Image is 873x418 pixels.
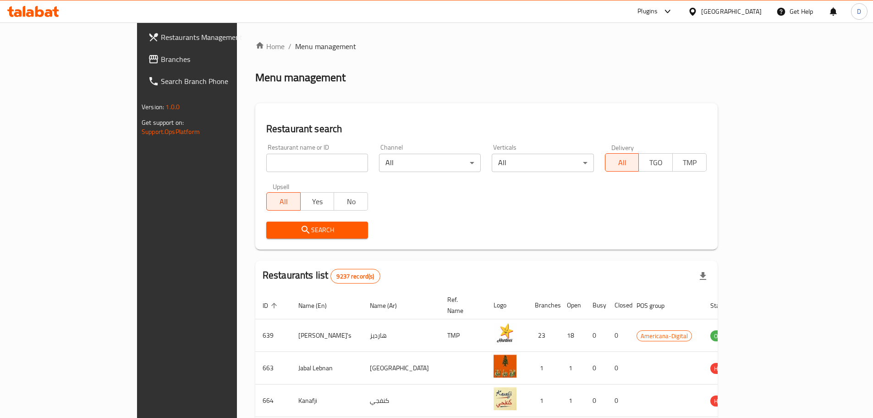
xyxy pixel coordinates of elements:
a: Support.OpsPlatform [142,126,200,138]
h2: Restaurant search [266,122,707,136]
img: Hardee's [494,322,516,345]
span: Search [274,224,361,236]
span: Ref. Name [447,294,475,316]
button: Yes [300,192,335,211]
li: / [288,41,291,52]
button: No [334,192,368,211]
span: Get support on: [142,117,184,128]
td: Jabal Lebnan [291,352,362,385]
label: Delivery [611,144,634,150]
span: Menu management [295,41,356,52]
td: 0 [585,319,607,352]
input: Search for restaurant name or ID.. [266,154,368,172]
div: OPEN [710,330,733,341]
span: Branches [161,54,275,65]
td: TMP [440,319,486,352]
td: 1 [527,352,560,385]
th: Busy [585,291,607,319]
button: TMP [672,153,707,172]
div: All [379,154,481,172]
div: Export file [692,265,714,287]
th: Branches [527,291,560,319]
td: هارديز [362,319,440,352]
span: Search Branch Phone [161,76,275,87]
div: Total records count [330,269,380,284]
h2: Menu management [255,70,346,85]
th: Closed [607,291,629,319]
span: OPEN [710,331,733,341]
span: Name (En) [298,300,339,311]
td: Kanafji [291,385,362,417]
button: All [605,153,639,172]
span: 1.0.0 [165,101,180,113]
div: HIDDEN [710,396,738,407]
td: 0 [607,352,629,385]
div: [GEOGRAPHIC_DATA] [701,6,762,17]
td: 1 [560,352,585,385]
span: No [338,195,364,208]
span: HIDDEN [710,396,738,407]
td: 0 [585,385,607,417]
a: Branches [141,48,283,70]
td: 1 [527,385,560,417]
nav: breadcrumb [255,41,718,52]
span: D [857,6,861,17]
td: 23 [527,319,560,352]
span: Yes [304,195,331,208]
span: All [270,195,297,208]
span: ID [263,300,280,311]
a: Search Branch Phone [141,70,283,92]
td: 0 [607,319,629,352]
span: TGO [642,156,669,169]
img: Jabal Lebnan [494,355,516,378]
button: Search [266,222,368,239]
span: Name (Ar) [370,300,409,311]
span: POS group [637,300,676,311]
td: 18 [560,319,585,352]
td: كنفجي [362,385,440,417]
td: 1 [560,385,585,417]
span: All [609,156,636,169]
span: Restaurants Management [161,32,275,43]
div: Plugins [637,6,658,17]
td: 0 [585,352,607,385]
span: Status [710,300,740,311]
label: Upsell [273,183,290,189]
td: [PERSON_NAME]'s [291,319,362,352]
td: 0 [607,385,629,417]
button: All [266,192,301,211]
div: All [492,154,593,172]
button: TGO [638,153,673,172]
span: Americana-Digital [637,331,692,341]
img: Kanafji [494,387,516,410]
span: Version: [142,101,164,113]
span: HIDDEN [710,363,738,374]
th: Open [560,291,585,319]
th: Logo [486,291,527,319]
h2: Restaurants list [263,268,380,284]
span: 9237 record(s) [331,272,379,281]
td: [GEOGRAPHIC_DATA] [362,352,440,385]
a: Restaurants Management [141,26,283,48]
span: TMP [676,156,703,169]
